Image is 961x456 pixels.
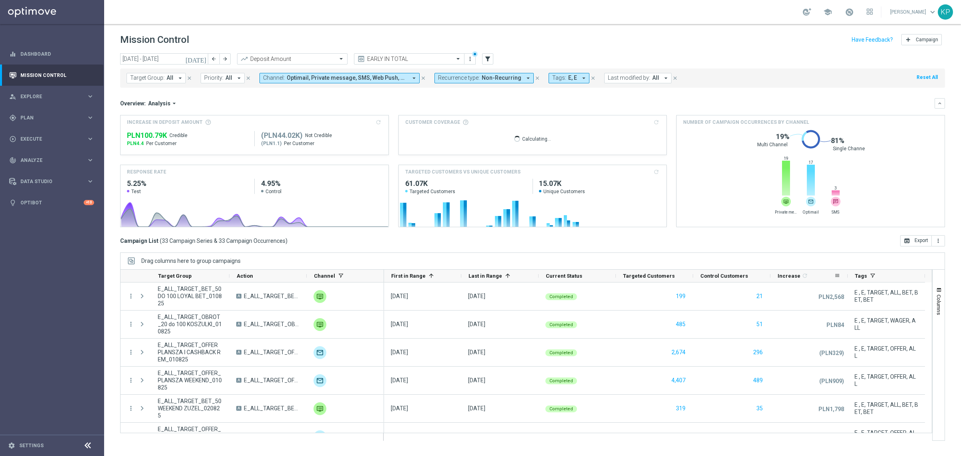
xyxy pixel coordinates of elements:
[776,132,790,141] span: 19%
[130,75,165,81] span: Target Group:
[8,442,15,449] i: settings
[472,51,478,57] div: There are unsaved changes
[86,93,94,100] i: keyboard_arrow_right
[86,156,94,164] i: keyboard_arrow_right
[391,321,408,328] div: 01 Aug 2025, Friday
[236,406,241,411] span: A
[20,65,94,86] a: Mission Control
[623,273,675,279] span: Targeted Customers
[127,405,135,412] button: more_vert
[466,54,474,64] button: more_vert
[831,186,840,191] span: 3
[9,43,94,65] div: Dashboard
[405,179,526,188] h2: 61,072
[854,289,918,303] span: E , E, TARGET, ALL, BET, BET, BET
[549,378,573,383] span: Completed
[261,179,382,188] h2: 4.95%
[549,294,573,299] span: Completed
[127,377,135,384] button: more_vert
[482,53,493,65] button: filter_alt
[904,238,910,244] i: open_in_browser
[482,75,521,81] span: Non-Recurring
[261,140,281,147] span: (PLN1.1)
[9,135,16,143] i: play_circle_outline
[467,56,473,62] i: more_vert
[9,135,86,143] div: Execute
[539,179,660,188] h2: 15,066
[522,135,551,142] p: Calculating...
[158,313,223,335] span: E_ALL_TARGET_OBROT_20 do 100 KOSZULKI_010825
[265,188,281,195] span: Control
[314,346,326,359] img: Optimail
[545,405,577,412] colored-tag: Completed
[800,271,808,280] span: Calculate column
[127,293,135,300] i: more_vert
[208,53,219,65] button: arrow_back
[127,321,135,328] button: more_vert
[237,53,348,65] ng-select: Deposit Amount
[549,406,573,412] span: Completed
[222,56,228,62] i: arrow_forward
[824,210,846,215] span: SMS
[187,75,192,81] i: close
[314,273,335,279] span: Channel
[9,65,94,86] div: Mission Control
[775,210,797,215] span: Private message
[752,432,764,442] button: 119
[590,75,596,81] i: close
[391,273,426,279] span: First in Range
[756,291,764,301] button: 21
[935,98,945,109] button: keyboard_arrow_down
[580,75,587,82] i: arrow_drop_down
[158,397,223,419] span: E_ALL_TARGET_BET_50 WEEKEND ZUZEL_020825
[9,200,94,206] button: lightbulb Optibot +10
[160,237,162,244] span: (
[535,75,540,81] i: close
[938,4,953,20] div: KP
[127,73,186,83] button: Target Group: All arrow_drop_down
[9,93,94,100] div: person_search Explore keyboard_arrow_right
[9,115,94,121] div: gps_fixed Plan keyboard_arrow_right
[854,429,918,444] span: E , E, TARGET, OFFER, ALL
[284,140,314,147] span: Per Customer
[806,197,816,206] img: email.svg
[162,237,285,244] span: 33 Campaign Series & 33 Campaign Occurrences
[525,75,532,82] i: arrow_drop_down
[185,55,207,63] i: [DATE]
[287,75,407,81] span: Optimail Private message SMS Web Push + 1 more
[131,188,141,195] span: Test
[146,140,177,147] span: Per Customer
[778,273,800,279] span: Increase
[259,73,420,83] button: Channel: Optimail, Private message, SMS, Web Push, XtremePush arrow_drop_down
[20,94,86,99] span: Explore
[167,75,173,81] span: All
[314,430,326,443] div: Optimail
[545,377,577,384] colored-tag: Completed
[9,114,86,121] div: Plan
[405,168,521,176] h4: TARGETED CUSTOMERS VS UNIQUE CUSTOMERS
[20,115,86,120] span: Plan
[240,55,248,63] i: trending_up
[261,131,303,140] span: PLN44,018
[604,73,671,83] button: Last modified by: All arrow_drop_down
[900,237,945,244] multiple-options-button: Export to CSV
[662,75,669,82] i: arrow_drop_down
[671,347,686,357] button: 2,674
[819,377,844,385] p: (PLN909)
[937,101,943,106] i: keyboard_arrow_down
[236,322,241,327] span: A
[9,178,86,185] div: Data Studio
[236,294,241,299] span: A
[936,295,942,315] span: Columns
[141,258,241,264] span: Drag columns here to group campaigns
[244,349,300,356] span: E_ALL_TARGET_OFFER PLANSZA I CASHBACK REM_010825
[9,192,94,213] div: Optibot
[127,168,166,176] h4: Response Rate
[468,377,485,384] div: 01 Aug 2025, Friday
[468,273,502,279] span: Last in Range
[357,55,365,63] i: preview
[831,197,840,206] img: message-text.svg
[468,405,485,412] div: 02 Aug 2025, Saturday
